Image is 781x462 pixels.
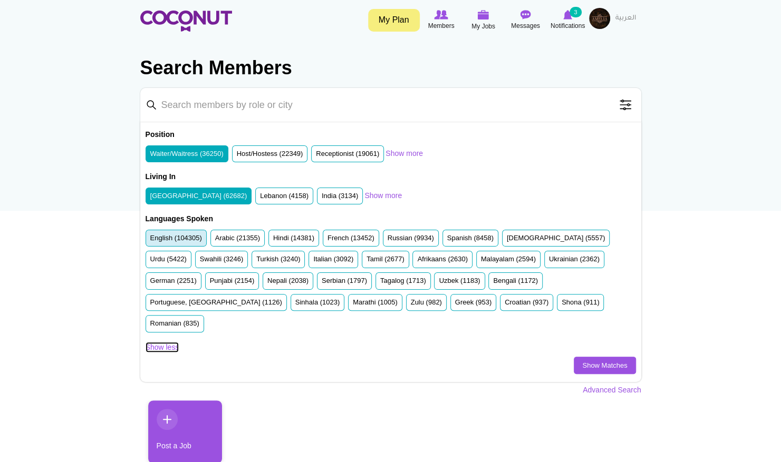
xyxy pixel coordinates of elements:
[150,298,282,308] label: Portuguese, [GEOGRAPHIC_DATA] (1126)
[150,233,202,243] label: English (104305)
[507,233,605,243] label: [DEMOGRAPHIC_DATA] (5557)
[260,191,308,201] label: Lebanon (4158)
[610,8,641,29] a: العربية
[146,130,636,140] h2: Position
[434,10,448,19] img: Browse Members
[411,298,442,308] label: Zulu (982)
[237,149,303,159] label: Host/Hostess (22349)
[256,254,300,264] label: Turkish (3240)
[150,276,197,286] label: German (2251)
[146,172,636,182] h2: Living In
[210,276,255,286] label: Punjabi (2154)
[313,254,353,264] label: Italian (3092)
[388,233,434,243] label: Russian (9934)
[364,190,402,201] a: Show more
[439,276,480,286] label: Uzbek (1183)
[505,298,548,308] label: Croatian (937)
[505,8,547,32] a: Messages Messages
[447,233,494,243] label: Spanish (8458)
[150,319,199,329] label: Romanian (835)
[146,342,179,352] a: Show less
[367,254,404,264] label: Tamil (2677)
[511,21,540,31] span: Messages
[420,8,462,32] a: Browse Members Members
[570,7,581,17] small: 3
[493,276,538,286] label: Bengali (1172)
[146,214,636,224] h2: Languages Spoken
[417,254,467,264] label: Afrikaans (2630)
[547,8,589,32] a: Notifications Notifications 3
[140,88,641,122] input: Search members by role or city
[562,298,600,308] label: Shona (911)
[200,254,243,264] label: Swahili (3246)
[481,254,536,264] label: Malayalam (2594)
[273,233,314,243] label: Hindi (14381)
[385,148,423,159] a: Show more
[322,276,367,286] label: Serbian (1797)
[471,21,495,32] span: My Jobs
[150,191,247,201] label: [GEOGRAPHIC_DATA] (62682)
[428,21,454,31] span: Members
[322,191,358,201] label: India (3134)
[327,233,374,243] label: French (13452)
[455,298,491,308] label: Greek (953)
[462,8,505,33] a: My Jobs My Jobs
[520,10,531,19] img: Messages
[140,55,641,81] h2: Search Members
[295,298,340,308] label: Sinhala (1023)
[583,385,641,395] a: Advanced Search
[150,254,187,264] label: Urdu (5422)
[478,10,489,19] img: My Jobs
[140,11,232,32] img: Home
[316,149,379,159] label: Receptionist (19061)
[574,357,635,375] a: Show Matches
[563,10,572,19] img: Notifications
[150,149,224,159] label: Waiter/Waitress (36250)
[380,276,426,286] label: Tagalog (1713)
[353,298,398,308] label: Marathi (1005)
[215,233,260,243] label: Arabic (21355)
[368,9,420,32] a: My Plan
[551,21,585,31] span: Notifications
[267,276,308,286] label: Nepali (2038)
[549,254,600,264] label: Ukrainian (2362)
